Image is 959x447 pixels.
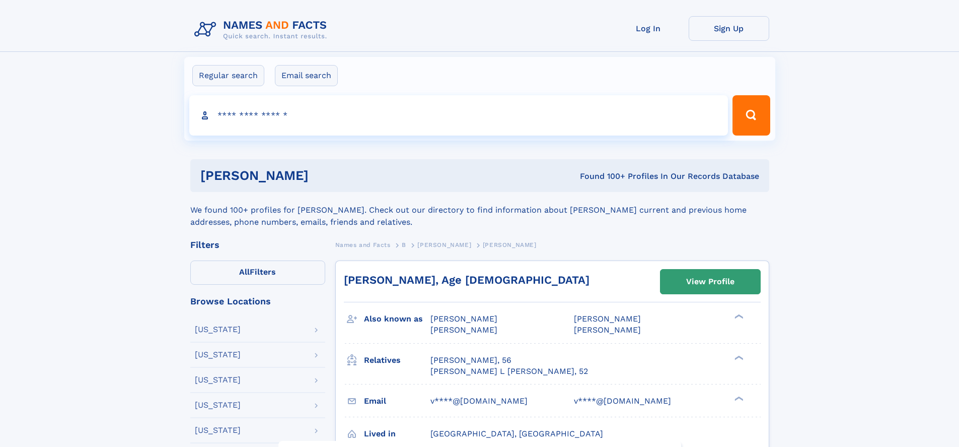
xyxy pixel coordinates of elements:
div: ❯ [732,354,744,361]
img: Logo Names and Facts [190,16,335,43]
a: B [402,238,406,251]
h1: [PERSON_NAME] [200,169,445,182]
h3: Email [364,393,430,410]
span: [PERSON_NAME] [417,241,471,248]
div: Browse Locations [190,297,325,306]
h3: Relatives [364,352,430,369]
a: [PERSON_NAME] [417,238,471,251]
input: search input [189,95,728,136]
span: [PERSON_NAME] [574,314,641,324]
span: All [239,267,250,277]
a: [PERSON_NAME], 56 [430,355,511,366]
span: [PERSON_NAME] [430,325,497,335]
div: We found 100+ profiles for [PERSON_NAME]. Check out our directory to find information about [PERS... [190,192,769,228]
h3: Lived in [364,425,430,442]
div: [US_STATE] [195,376,241,384]
a: Sign Up [689,16,769,41]
a: Log In [608,16,689,41]
div: Found 100+ Profiles In Our Records Database [444,171,759,182]
div: [US_STATE] [195,351,241,359]
label: Email search [275,65,338,86]
div: View Profile [686,270,734,293]
span: [PERSON_NAME] [430,314,497,324]
h3: Also known as [364,310,430,328]
div: ❯ [732,313,744,320]
label: Filters [190,261,325,285]
a: Names and Facts [335,238,391,251]
button: Search Button [732,95,770,136]
span: B [402,241,406,248]
span: [PERSON_NAME] [574,325,641,335]
label: Regular search [192,65,264,86]
span: [GEOGRAPHIC_DATA], [GEOGRAPHIC_DATA] [430,429,603,438]
span: [PERSON_NAME] [483,241,537,248]
div: ❯ [732,395,744,402]
div: Filters [190,240,325,249]
a: View Profile [660,270,760,294]
div: [US_STATE] [195,326,241,334]
a: [PERSON_NAME] L [PERSON_NAME], 52 [430,366,588,377]
a: [PERSON_NAME], Age [DEMOGRAPHIC_DATA] [344,274,589,286]
div: [US_STATE] [195,426,241,434]
div: [US_STATE] [195,401,241,409]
